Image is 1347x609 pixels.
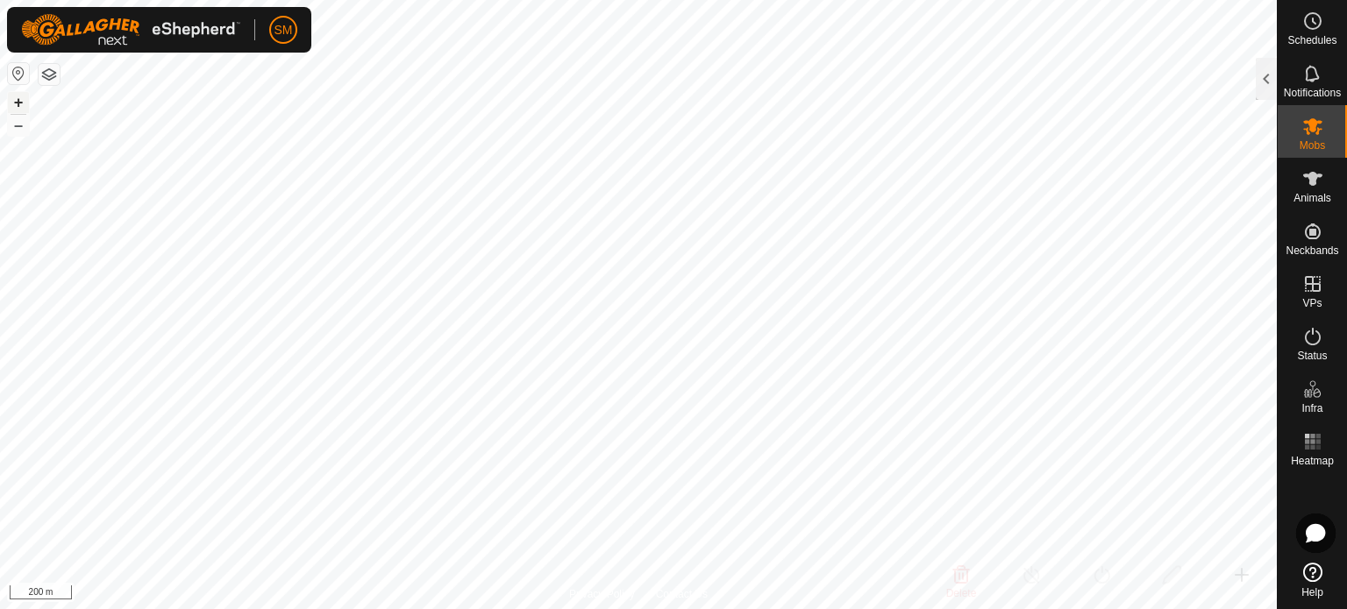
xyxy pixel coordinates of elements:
button: – [8,115,29,136]
span: Heatmap [1291,456,1334,466]
a: Contact Us [656,586,708,602]
button: Map Layers [39,64,60,85]
span: SM [274,21,293,39]
span: Help [1301,587,1323,598]
span: Notifications [1284,88,1341,98]
a: Help [1278,556,1347,605]
button: Reset Map [8,63,29,84]
a: Privacy Policy [569,586,635,602]
img: Gallagher Logo [21,14,240,46]
span: Mobs [1300,140,1325,151]
button: + [8,92,29,113]
span: Schedules [1287,35,1336,46]
span: Neckbands [1286,245,1338,256]
span: Status [1297,351,1327,361]
span: Infra [1301,403,1322,414]
span: VPs [1302,298,1322,308]
span: Animals [1294,193,1331,203]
